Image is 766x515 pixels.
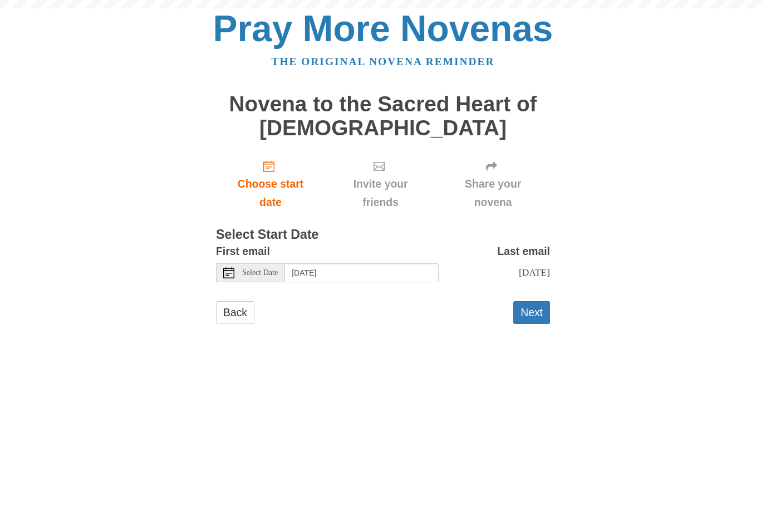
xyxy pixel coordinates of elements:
[272,56,495,67] a: The original novena reminder
[213,8,553,49] a: Pray More Novenas
[436,151,550,217] div: Click "Next" to confirm your start date first.
[242,269,278,277] span: Select Date
[216,92,550,140] h1: Novena to the Sacred Heart of [DEMOGRAPHIC_DATA]
[216,242,270,261] label: First email
[497,242,550,261] label: Last email
[227,175,314,212] span: Choose start date
[325,151,436,217] div: Click "Next" to confirm your start date first.
[513,301,550,324] button: Next
[216,228,550,242] h3: Select Start Date
[216,301,254,324] a: Back
[216,151,325,217] a: Choose start date
[519,267,550,278] span: [DATE]
[336,175,425,212] span: Invite your friends
[447,175,539,212] span: Share your novena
